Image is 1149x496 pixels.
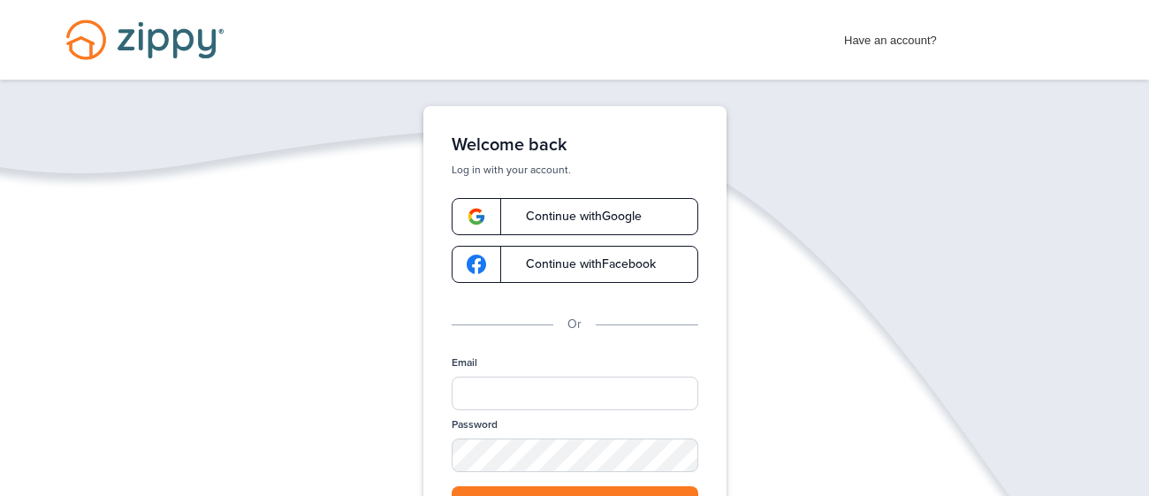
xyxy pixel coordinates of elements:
[452,417,498,432] label: Password
[452,134,698,156] h1: Welcome back
[452,198,698,235] a: google-logoContinue withGoogle
[508,210,642,223] span: Continue with Google
[467,255,486,274] img: google-logo
[452,246,698,283] a: google-logoContinue withFacebook
[452,163,698,177] p: Log in with your account.
[452,355,477,370] label: Email
[467,207,486,226] img: google-logo
[508,258,656,271] span: Continue with Facebook
[452,439,698,472] input: Password
[844,22,937,50] span: Have an account?
[567,315,582,334] p: Or
[452,377,698,410] input: Email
